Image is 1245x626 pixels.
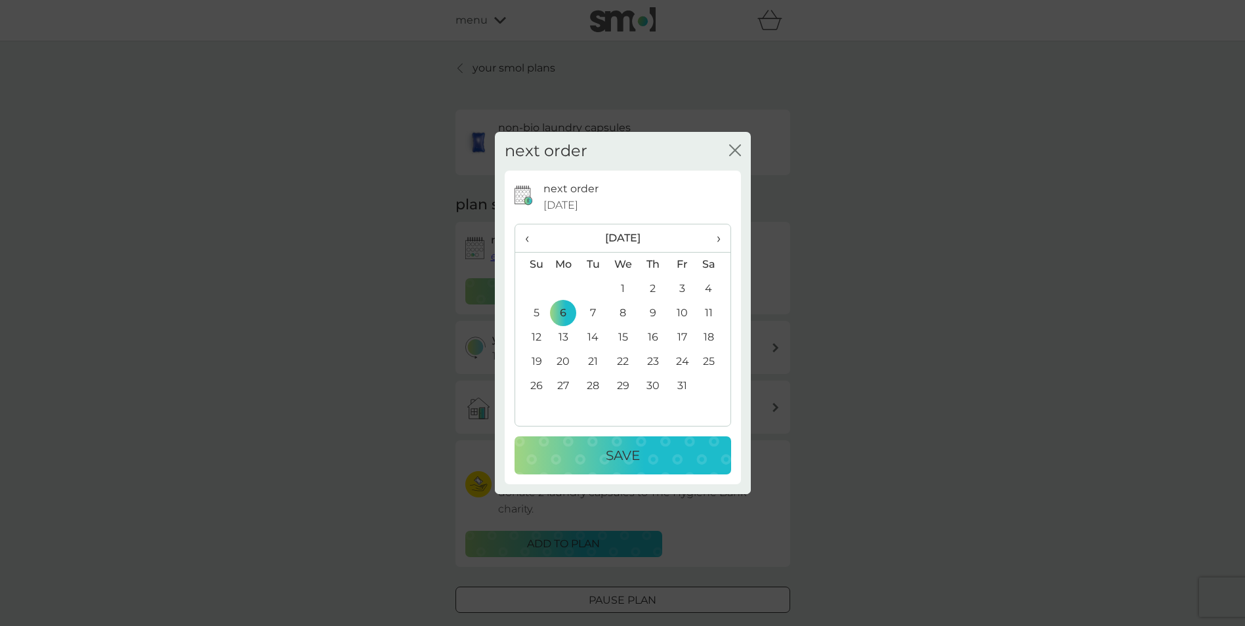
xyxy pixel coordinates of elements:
[608,325,638,350] td: 15
[697,350,730,374] td: 25
[638,325,667,350] td: 16
[667,252,697,277] th: Fr
[549,325,579,350] td: 13
[667,277,697,301] td: 3
[515,350,549,374] td: 19
[667,374,697,398] td: 31
[543,197,578,214] span: [DATE]
[606,445,640,466] p: Save
[515,301,549,325] td: 5
[638,374,667,398] td: 30
[608,252,638,277] th: We
[578,252,608,277] th: Tu
[638,277,667,301] td: 2
[549,252,579,277] th: Mo
[697,301,730,325] td: 11
[697,252,730,277] th: Sa
[667,325,697,350] td: 17
[608,301,638,325] td: 8
[667,301,697,325] td: 10
[515,252,549,277] th: Su
[578,301,608,325] td: 7
[638,252,667,277] th: Th
[543,180,599,198] p: next order
[578,350,608,374] td: 21
[608,374,638,398] td: 29
[515,325,549,350] td: 12
[549,374,579,398] td: 27
[578,325,608,350] td: 14
[697,277,730,301] td: 4
[608,350,638,374] td: 22
[729,144,741,158] button: close
[549,224,698,253] th: [DATE]
[697,325,730,350] td: 18
[549,350,579,374] td: 20
[638,301,667,325] td: 9
[638,350,667,374] td: 23
[578,374,608,398] td: 28
[608,277,638,301] td: 1
[549,301,579,325] td: 6
[505,142,587,161] h2: next order
[515,374,549,398] td: 26
[525,224,539,252] span: ‹
[667,350,697,374] td: 24
[515,436,731,474] button: Save
[707,224,720,252] span: ›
